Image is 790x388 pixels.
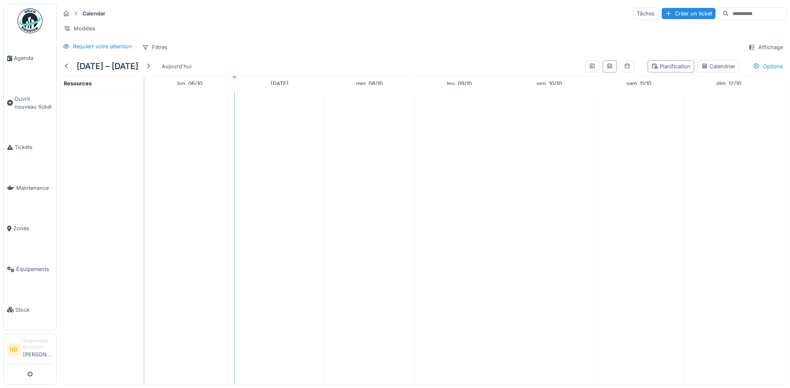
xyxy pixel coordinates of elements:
[16,184,53,192] span: Maintenance
[13,224,53,232] span: Zones
[23,338,53,362] li: [PERSON_NAME]
[60,22,99,35] div: Modèles
[79,10,109,17] strong: Calendar
[23,338,53,351] div: Responsable technicien
[651,62,690,70] div: Planification
[175,78,204,89] a: 6 octobre 2025
[714,78,743,89] a: 12 octobre 2025
[73,42,132,50] div: Requiert votre attention
[158,61,195,72] div: Aujourd'hui
[534,78,564,89] a: 10 octobre 2025
[15,143,53,151] span: Tickets
[4,289,56,330] a: Stock
[17,8,42,33] img: Badge_color-CXgf-gQk.svg
[445,78,474,89] a: 9 octobre 2025
[633,7,658,20] div: Tâches
[354,78,385,89] a: 8 octobre 2025
[4,127,56,168] a: Tickets
[4,38,56,79] a: Agenda
[138,41,171,53] div: Filtres
[77,61,138,71] h5: [DATE] – [DATE]
[4,79,56,127] a: Ouvrir nouveau ticket
[269,78,291,89] a: 7 octobre 2025
[7,338,53,364] a: ND Responsable technicien[PERSON_NAME]
[749,60,787,72] div: Options
[14,54,53,62] span: Agenda
[4,208,56,249] a: Zones
[745,41,787,53] div: Affichage
[64,80,92,87] span: Resources
[4,249,56,290] a: Équipements
[624,78,653,89] a: 11 octobre 2025
[701,62,735,70] div: Calendrier
[662,8,715,19] div: Créer un ticket
[4,168,56,209] a: Maintenance
[16,265,53,273] span: Équipements
[7,343,20,356] li: ND
[15,95,53,111] span: Ouvrir nouveau ticket
[15,306,53,314] span: Stock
